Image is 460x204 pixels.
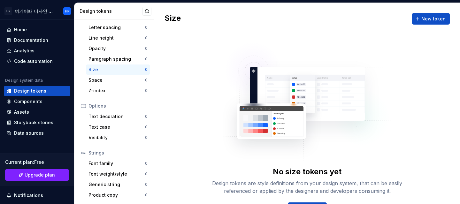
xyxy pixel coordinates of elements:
div: Visibility [88,134,145,141]
div: Font family [88,160,145,167]
a: Analytics [4,46,70,56]
div: 0 [145,171,148,177]
div: Current plan : Free [5,159,69,165]
div: 0 [145,67,148,72]
a: Font weight/style0 [86,169,150,179]
button: HP여기어때 디자인 시스템HP [1,4,73,18]
div: Size [88,66,145,73]
a: Size0 [86,64,150,75]
div: 여기어때 디자인 시스템 [15,8,56,14]
div: Line height [88,35,145,41]
div: 0 [145,125,148,130]
a: Assets [4,107,70,117]
div: Data sources [14,130,44,136]
a: Upgrade plan [5,169,69,181]
a: Visibility0 [86,132,150,143]
div: Opacity [88,45,145,52]
a: Opacity0 [86,43,150,54]
div: 0 [145,46,148,51]
div: Text case [88,124,145,130]
div: Design tokens [80,8,142,14]
a: Data sources [4,128,70,138]
div: 0 [145,25,148,30]
div: Design system data [5,78,43,83]
div: HP [4,7,12,15]
span: New token [421,16,446,22]
a: Documentation [4,35,70,45]
h2: Size [165,13,181,25]
div: Components [14,98,42,105]
div: Product copy [88,192,145,198]
div: 0 [145,114,148,119]
span: Upgrade plan [25,172,55,178]
a: Paragraph spacing0 [86,54,150,64]
button: Notifications [4,190,70,200]
div: 0 [145,161,148,166]
a: Space0 [86,75,150,85]
div: 0 [145,182,148,187]
div: 0 [145,193,148,198]
div: 0 [145,57,148,62]
a: Code automation [4,56,70,66]
div: Paragraph spacing [88,56,145,62]
div: Space [88,77,145,83]
a: Design tokens [4,86,70,96]
div: Storybook stories [14,119,53,126]
div: Analytics [14,48,34,54]
div: Home [14,26,27,33]
div: Letter spacing [88,24,145,31]
div: Font weight/style [88,171,145,177]
div: Z-index [88,87,145,94]
a: Font family0 [86,158,150,169]
a: Storybook stories [4,117,70,128]
div: Design tokens are style definitions from your design system, that can be easily referenced or app... [205,179,410,195]
div: 0 [145,135,148,140]
div: No size tokens yet [273,167,341,177]
a: Line height0 [86,33,150,43]
div: 0 [145,78,148,83]
div: Options [88,103,148,109]
div: HP [65,9,70,14]
div: 0 [145,35,148,41]
div: Code automation [14,58,53,64]
a: Letter spacing0 [86,22,150,33]
a: Text decoration0 [86,111,150,122]
div: Documentation [14,37,48,43]
div: Strings [88,150,148,156]
a: Text case0 [86,122,150,132]
a: Home [4,25,70,35]
a: Product copy0 [86,190,150,200]
div: Assets [14,109,29,115]
div: Text decoration [88,113,145,120]
a: Generic string0 [86,179,150,190]
a: Z-index0 [86,86,150,96]
div: Design tokens [14,88,46,94]
div: Generic string [88,181,145,188]
div: Notifications [14,192,43,199]
div: 0 [145,88,148,93]
button: New token [412,13,450,25]
a: Components [4,96,70,107]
